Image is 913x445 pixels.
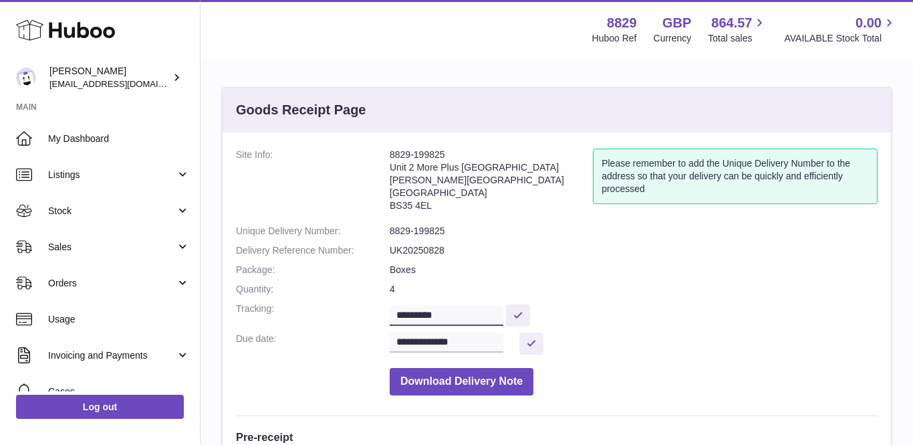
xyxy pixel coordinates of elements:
[390,149,593,218] address: 8829-199825 Unit 2 More Plus [GEOGRAPHIC_DATA] [PERSON_NAME][GEOGRAPHIC_DATA] [GEOGRAPHIC_DATA] B...
[662,14,691,32] strong: GBP
[593,149,878,204] div: Please remember to add the Unique Delivery Number to the address so that your delivery can be qui...
[48,313,190,326] span: Usage
[48,385,190,398] span: Cases
[49,78,197,89] span: [EMAIL_ADDRESS][DOMAIN_NAME]
[48,132,190,145] span: My Dashboard
[784,14,897,45] a: 0.00 AVAILABLE Stock Total
[48,169,176,181] span: Listings
[856,14,882,32] span: 0.00
[708,14,767,45] a: 864.57 Total sales
[784,32,897,45] span: AVAILABLE Stock Total
[236,225,390,238] dt: Unique Delivery Number:
[607,14,637,32] strong: 8829
[16,68,36,88] img: commandes@kpmatech.com
[708,32,767,45] span: Total sales
[592,32,637,45] div: Huboo Ref
[390,368,533,395] button: Download Delivery Note
[390,283,878,296] dd: 4
[654,32,692,45] div: Currency
[16,395,184,419] a: Log out
[236,264,390,276] dt: Package:
[390,264,878,276] dd: Boxes
[236,244,390,257] dt: Delivery Reference Number:
[390,244,878,257] dd: UK20250828
[236,333,390,355] dt: Due date:
[236,149,390,218] dt: Site Info:
[236,101,366,119] h3: Goods Receipt Page
[711,14,752,32] span: 864.57
[390,225,878,238] dd: 8829-199825
[236,430,878,444] h3: Pre-receipt
[49,65,170,90] div: [PERSON_NAME]
[48,205,176,217] span: Stock
[48,241,176,254] span: Sales
[236,283,390,296] dt: Quantity:
[48,349,176,362] span: Invoicing and Payments
[236,302,390,326] dt: Tracking:
[48,277,176,290] span: Orders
